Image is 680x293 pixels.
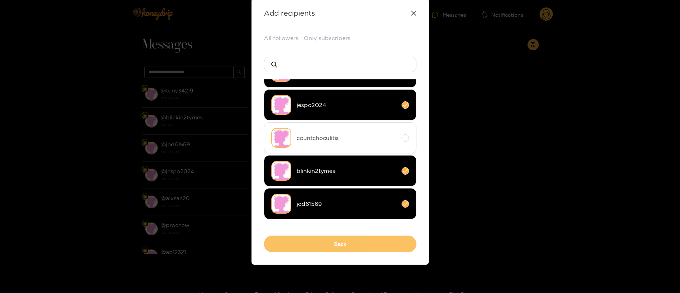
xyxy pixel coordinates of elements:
span: countchoculitis [297,134,396,142]
img: no-avatar.png [271,95,291,115]
span: jespo2024 [297,101,396,109]
button: Back [264,236,416,252]
span: blinkin2tymes [297,167,396,175]
span: jod61569 [297,200,396,208]
strong: Add recipients [264,9,315,17]
button: Only subscribers [304,34,350,42]
img: no-avatar.png [271,194,291,214]
button: All followers [264,34,298,42]
img: no-avatar.png [271,128,291,148]
img: no-avatar.png [271,161,291,181]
